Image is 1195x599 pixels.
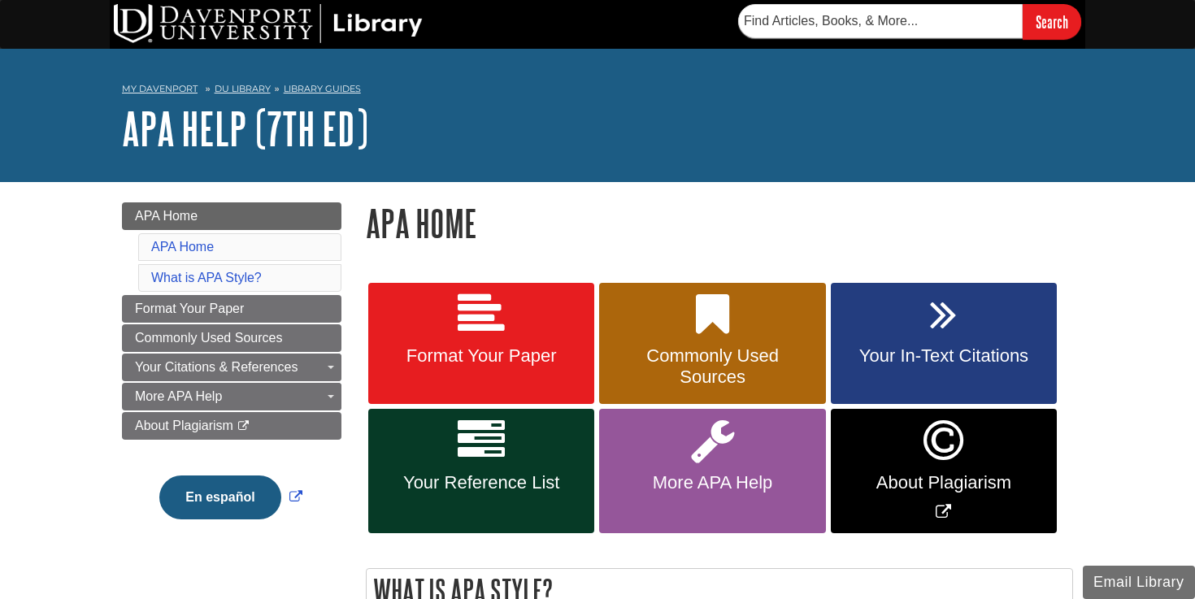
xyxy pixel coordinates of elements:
input: Find Articles, Books, & More... [738,4,1023,38]
span: About Plagiarism [135,419,233,432]
a: Commonly Used Sources [122,324,341,352]
button: Email Library [1083,566,1195,599]
a: APA Home [122,202,341,230]
span: More APA Help [135,389,222,403]
button: En español [159,475,280,519]
a: Commonly Used Sources [599,283,825,405]
a: More APA Help [122,383,341,410]
span: Format Your Paper [380,345,582,367]
a: APA Help (7th Ed) [122,103,368,154]
nav: breadcrumb [122,78,1073,104]
span: Your Citations & References [135,360,298,374]
div: Guide Page Menu [122,202,341,547]
a: Link opens in new window [831,409,1057,533]
a: Format Your Paper [122,295,341,323]
span: More APA Help [611,472,813,493]
span: Format Your Paper [135,302,244,315]
a: DU Library [215,83,271,94]
a: Format Your Paper [368,283,594,405]
a: APA Home [151,240,214,254]
span: Commonly Used Sources [135,331,282,345]
h1: APA Home [366,202,1073,244]
img: DU Library [114,4,423,43]
a: Your Citations & References [122,354,341,381]
span: Your In-Text Citations [843,345,1045,367]
input: Search [1023,4,1081,39]
span: Your Reference List [380,472,582,493]
a: Link opens in new window [155,490,306,504]
a: Your In-Text Citations [831,283,1057,405]
a: More APA Help [599,409,825,533]
span: About Plagiarism [843,472,1045,493]
form: Searches DU Library's articles, books, and more [738,4,1081,39]
span: Commonly Used Sources [611,345,813,388]
i: This link opens in a new window [237,421,250,432]
a: About Plagiarism [122,412,341,440]
span: APA Home [135,209,198,223]
a: Your Reference List [368,409,594,533]
a: Library Guides [284,83,361,94]
a: What is APA Style? [151,271,262,284]
a: My Davenport [122,82,198,96]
